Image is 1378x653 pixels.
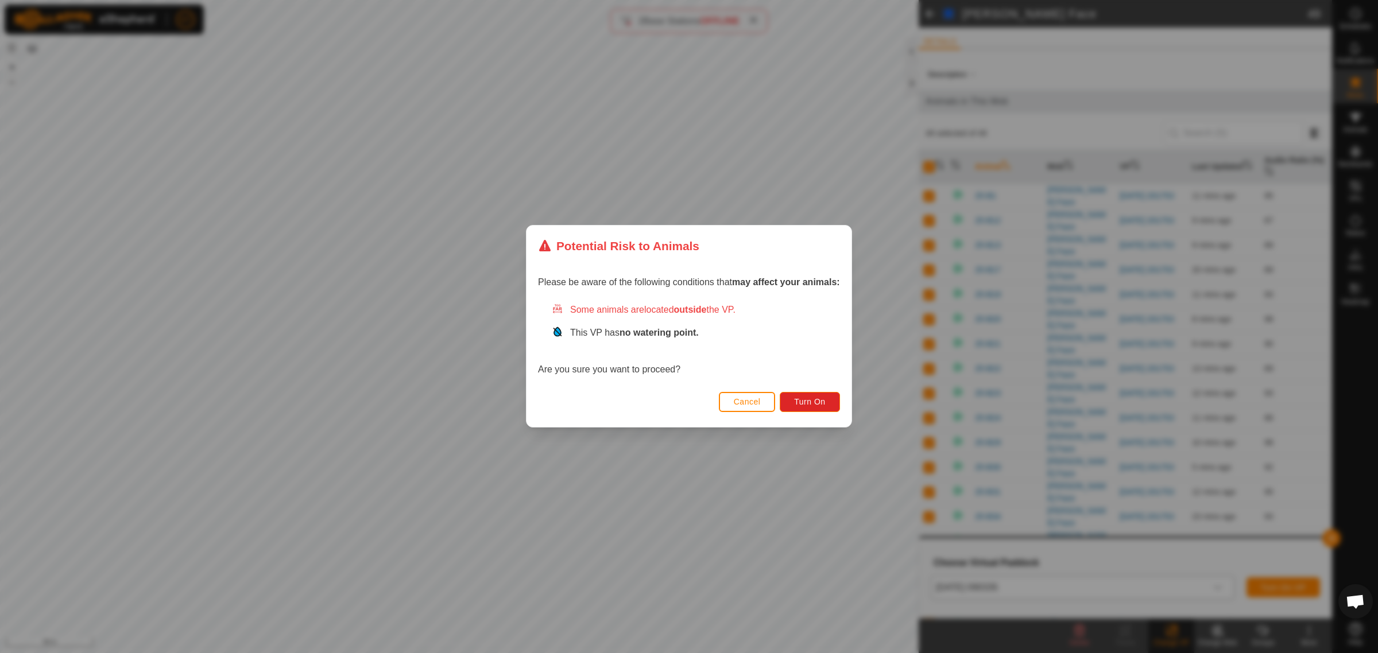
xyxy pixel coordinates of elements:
span: located the VP. [644,305,736,315]
strong: no watering point. [620,328,699,338]
div: Potential Risk to Animals [538,237,699,255]
div: Open chat [1338,584,1373,619]
span: This VP has [570,328,699,338]
strong: may affect your animals: [732,278,840,287]
span: Turn On [795,398,826,407]
span: Cancel [734,398,761,407]
div: Are you sure you want to proceed? [538,304,840,377]
button: Turn On [780,392,840,412]
button: Cancel [719,392,776,412]
strong: outside [674,305,707,315]
div: Some animals are [552,304,840,317]
span: Please be aware of the following conditions that [538,278,840,287]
